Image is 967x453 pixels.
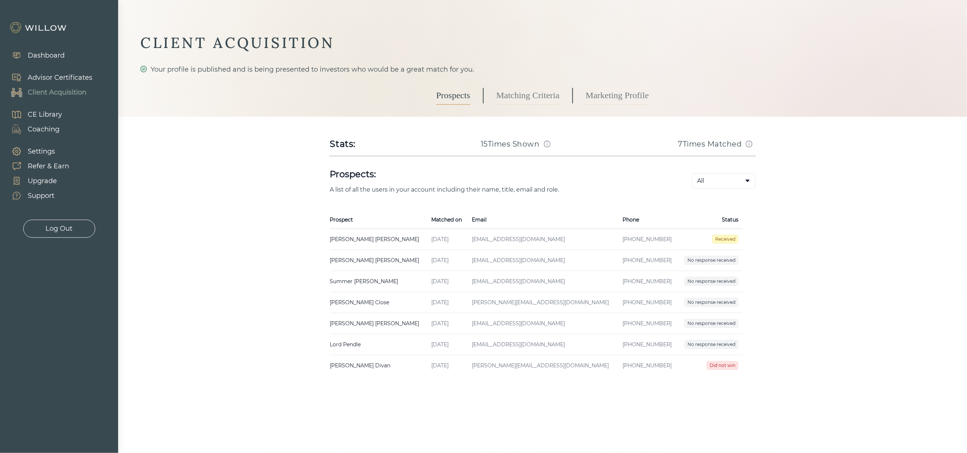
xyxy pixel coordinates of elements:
a: Settings [4,144,69,159]
td: [DATE] [427,313,468,334]
span: No response received [685,319,738,328]
td: [PERSON_NAME] [PERSON_NAME] [330,229,427,250]
a: Advisor Certificates [4,70,92,85]
th: Email [467,211,618,229]
div: CLIENT ACQUISITION [140,33,945,52]
td: [PHONE_NUMBER] [618,250,678,271]
img: Willow [9,22,68,34]
h3: 15 Times Shown [481,139,540,149]
p: A list of all the users in your account including their name, title, email and role. [330,186,668,193]
td: [PERSON_NAME] Close [330,292,427,313]
button: Match info [541,138,553,150]
td: Summer [PERSON_NAME] [330,271,427,292]
h1: Prospects: [330,168,668,180]
div: Dashboard [28,51,65,61]
a: Matching Criteria [496,86,559,105]
td: [PERSON_NAME][EMAIL_ADDRESS][DOMAIN_NAME] [467,355,618,376]
h3: 7 Times Matched [678,139,742,149]
td: [DATE] [427,229,468,250]
td: [PHONE_NUMBER] [618,271,678,292]
span: All [697,176,704,185]
td: [EMAIL_ADDRESS][DOMAIN_NAME] [467,250,618,271]
button: Match info [743,138,755,150]
span: No response received [685,298,738,307]
td: [PERSON_NAME] Divan [330,355,427,376]
td: [DATE] [427,292,468,313]
a: Marketing Profile [586,86,649,105]
th: Status [678,211,743,229]
div: Client Acquisition [28,87,86,97]
div: Your profile is published and is being presented to investors who would be a great match for you. [140,64,945,75]
th: Matched on [427,211,468,229]
td: [EMAIL_ADDRESS][DOMAIN_NAME] [467,271,618,292]
span: Did not win [707,361,738,370]
a: Upgrade [4,174,69,188]
div: Advisor Certificates [28,73,92,83]
span: caret-down [745,178,751,184]
a: Coaching [4,122,62,137]
td: [PERSON_NAME][EMAIL_ADDRESS][DOMAIN_NAME] [467,292,618,313]
div: Support [28,191,54,201]
span: info-circle [746,141,752,147]
td: [DATE] [427,271,468,292]
td: [EMAIL_ADDRESS][DOMAIN_NAME] [467,313,618,334]
td: [PHONE_NUMBER] [618,355,678,376]
td: [PHONE_NUMBER] [618,229,678,250]
span: No response received [685,277,738,286]
th: Phone [618,211,678,229]
a: Refer & Earn [4,159,69,174]
th: Prospect [330,211,427,229]
div: Log Out [46,224,73,234]
div: Settings [28,147,55,157]
td: [EMAIL_ADDRESS][DOMAIN_NAME] [467,334,618,355]
div: Stats: [330,138,356,150]
td: [EMAIL_ADDRESS][DOMAIN_NAME] [467,229,618,250]
a: Prospects [436,86,470,105]
td: [PHONE_NUMBER] [618,334,678,355]
td: [DATE] [427,355,468,376]
td: [DATE] [427,250,468,271]
div: Upgrade [28,176,57,186]
td: [DATE] [427,334,468,355]
span: Received [712,235,738,244]
td: [PERSON_NAME] [PERSON_NAME] [330,313,427,334]
a: Dashboard [4,48,65,63]
td: [PHONE_NUMBER] [618,313,678,334]
span: No response received [685,340,738,349]
td: Lord Pendle [330,334,427,355]
span: check-circle [140,66,147,72]
div: Coaching [28,124,59,134]
td: [PERSON_NAME] [PERSON_NAME] [330,250,427,271]
span: info-circle [544,141,551,147]
a: Client Acquisition [4,85,92,100]
div: Refer & Earn [28,161,69,171]
td: [PHONE_NUMBER] [618,292,678,313]
span: No response received [685,256,738,265]
a: CE Library [4,107,62,122]
div: CE Library [28,110,62,120]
